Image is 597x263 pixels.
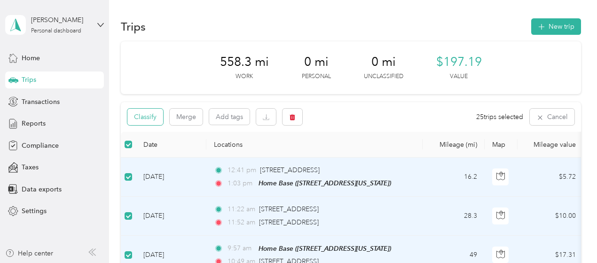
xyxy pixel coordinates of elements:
span: [STREET_ADDRESS] [259,218,319,226]
td: [DATE] [136,197,206,235]
span: 0 mi [371,55,396,70]
h1: Trips [121,22,146,32]
span: Home Base ([STREET_ADDRESS][US_STATE]) [259,179,391,187]
span: 12:41 pm [228,165,256,175]
span: Home [22,53,40,63]
button: Merge [170,109,203,125]
p: Value [450,72,468,81]
button: New trip [531,18,581,35]
td: $10.00 [518,197,583,235]
td: 28.3 [423,197,485,235]
div: Personal dashboard [31,28,81,34]
button: Classify [127,109,163,125]
th: Map [485,132,518,158]
td: 16.2 [423,158,485,197]
button: Cancel [530,109,574,125]
th: Date [136,132,206,158]
iframe: Everlance-gr Chat Button Frame [544,210,597,263]
span: [STREET_ADDRESS] [260,166,320,174]
span: 0 mi [304,55,329,70]
span: 1:03 pm [228,178,254,189]
th: Mileage (mi) [423,132,485,158]
span: Data exports [22,184,62,194]
span: Taxes [22,162,39,172]
p: Personal [302,72,331,81]
div: [PERSON_NAME] [31,15,90,25]
span: 11:52 am [228,217,255,228]
span: [STREET_ADDRESS] [259,205,319,213]
span: $197.19 [436,55,482,70]
th: Locations [206,132,423,158]
button: Help center [5,248,53,258]
span: Home Base ([STREET_ADDRESS][US_STATE]) [259,245,391,252]
span: Settings [22,206,47,216]
td: $5.72 [518,158,583,197]
span: 25 trips selected [476,112,523,122]
span: 9:57 am [228,243,254,254]
span: 11:22 am [228,204,255,215]
span: 558.3 mi [220,55,269,70]
span: Trips [22,75,36,85]
th: Mileage value [518,132,583,158]
span: Reports [22,119,46,128]
p: Unclassified [364,72,403,81]
td: [DATE] [136,158,206,197]
button: Add tags [209,109,250,125]
span: Transactions [22,97,60,107]
span: Compliance [22,141,59,151]
p: Work [236,72,253,81]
